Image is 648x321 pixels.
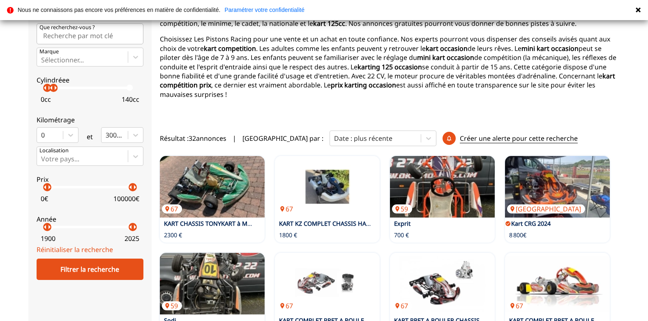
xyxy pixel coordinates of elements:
[162,204,182,213] p: 67
[113,194,139,203] p: 100000 €
[39,48,59,55] p: Marque
[507,301,527,310] p: 67
[160,156,265,218] img: KART CHASSIS TONYKART à MOTEUR IAME X30
[44,222,54,232] p: arrow_right
[130,182,140,192] p: arrow_right
[160,156,265,218] a: KART CHASSIS TONYKART à MOTEUR IAME X3067
[505,253,610,314] a: KART COMPLET PRET A ROULER OTK GILLARD/ROTAX MAX EVO67
[521,44,579,53] strong: mini kart occasion
[233,134,236,143] span: |
[44,182,54,192] p: arrow_right
[507,204,585,213] p: [GEOGRAPHIC_DATA]
[160,34,620,99] p: Choisissez Les Pistons Racing pour une vente et un achat en toute confiance. Nos experts pourront...
[40,182,50,192] p: arrow_left
[87,132,93,141] p: et
[392,301,412,310] p: 67
[160,71,615,89] strong: kart compétition prix
[392,204,412,213] p: 59
[46,83,56,93] p: arrow_left
[394,231,409,239] p: 700 €
[41,194,48,203] p: 0 €
[122,95,139,104] p: 140 cc
[126,182,136,192] p: arrow_left
[41,234,55,243] p: 1900
[417,53,474,62] strong: mini kart occasion
[106,131,107,139] input: 300000
[51,83,60,93] p: arrow_right
[37,23,143,44] input: Que recherchez-vous ?
[162,301,182,310] p: 59
[37,259,143,280] div: Filtrer la recherche
[37,215,143,224] p: Année
[126,222,136,232] p: arrow_left
[279,231,297,239] p: 1800 €
[160,253,265,314] a: Sodi59
[390,253,495,314] a: KART PRET A ROULER CHASSIS MAC, MOTEUR IAME 175CC SHIFTER67
[41,95,51,104] p: 0 cc
[275,156,380,218] a: KART KZ COMPLET CHASSIS HAASE + MOTEUR PAVESI67
[331,80,396,89] strong: prix karting occasion
[44,83,54,93] p: arrow_right
[277,301,297,310] p: 67
[511,220,551,227] a: Kart CRG 2024
[204,44,256,53] strong: kart competition
[18,7,220,13] p: Nous ne connaissons pas encore vos préférences en matière de confidentialité.
[460,134,578,143] p: Créer une alerte pour cette recherche
[41,155,43,163] input: Votre pays...
[357,62,422,71] strong: karting 125 occasion
[37,76,143,85] p: Cylindréee
[40,222,50,232] p: arrow_left
[37,175,143,184] p: Prix
[275,156,380,218] img: KART KZ COMPLET CHASSIS HAASE + MOTEUR PAVESI
[41,56,43,64] input: MarqueSélectionner...
[505,156,610,218] img: Kart CRG 2024
[39,24,95,31] p: Que recherchez-vous ?
[39,147,69,154] p: Localisation
[277,204,297,213] p: 67
[242,134,323,143] p: [GEOGRAPHIC_DATA] par :
[164,220,294,227] a: KART CHASSIS TONYKART à MOTEUR IAME X30
[505,156,610,218] a: Kart CRG 2024[GEOGRAPHIC_DATA]
[41,131,43,139] input: 0
[164,231,182,239] p: 2300 €
[40,83,50,93] p: arrow_left
[275,253,380,314] img: KART COMPLET PRET A ROULER CATEGORIE KA100
[394,220,410,227] a: Exprit
[390,156,495,218] img: Exprit
[509,231,526,239] p: 8 800€
[160,253,265,314] img: Sodi
[160,134,226,143] span: Résultat : 32 annonces
[279,220,428,227] a: KART KZ COMPLET CHASSIS HAASE + MOTEUR PAVESI
[37,115,143,124] p: Kilométrage
[224,7,304,13] a: Paramétrer votre confidentialité
[125,234,139,243] p: 2025
[130,222,140,232] p: arrow_right
[390,253,495,314] img: KART PRET A ROULER CHASSIS MAC, MOTEUR IAME 175CC SHIFTER
[390,156,495,218] a: Exprit59
[313,19,345,28] strong: kart 125cc
[275,253,380,314] a: KART COMPLET PRET A ROULER CATEGORIE KA10067
[505,253,610,314] img: KART COMPLET PRET A ROULER OTK GILLARD/ROTAX MAX EVO
[426,44,468,53] strong: kart occasion
[37,245,113,254] a: Réinitialiser la recherche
